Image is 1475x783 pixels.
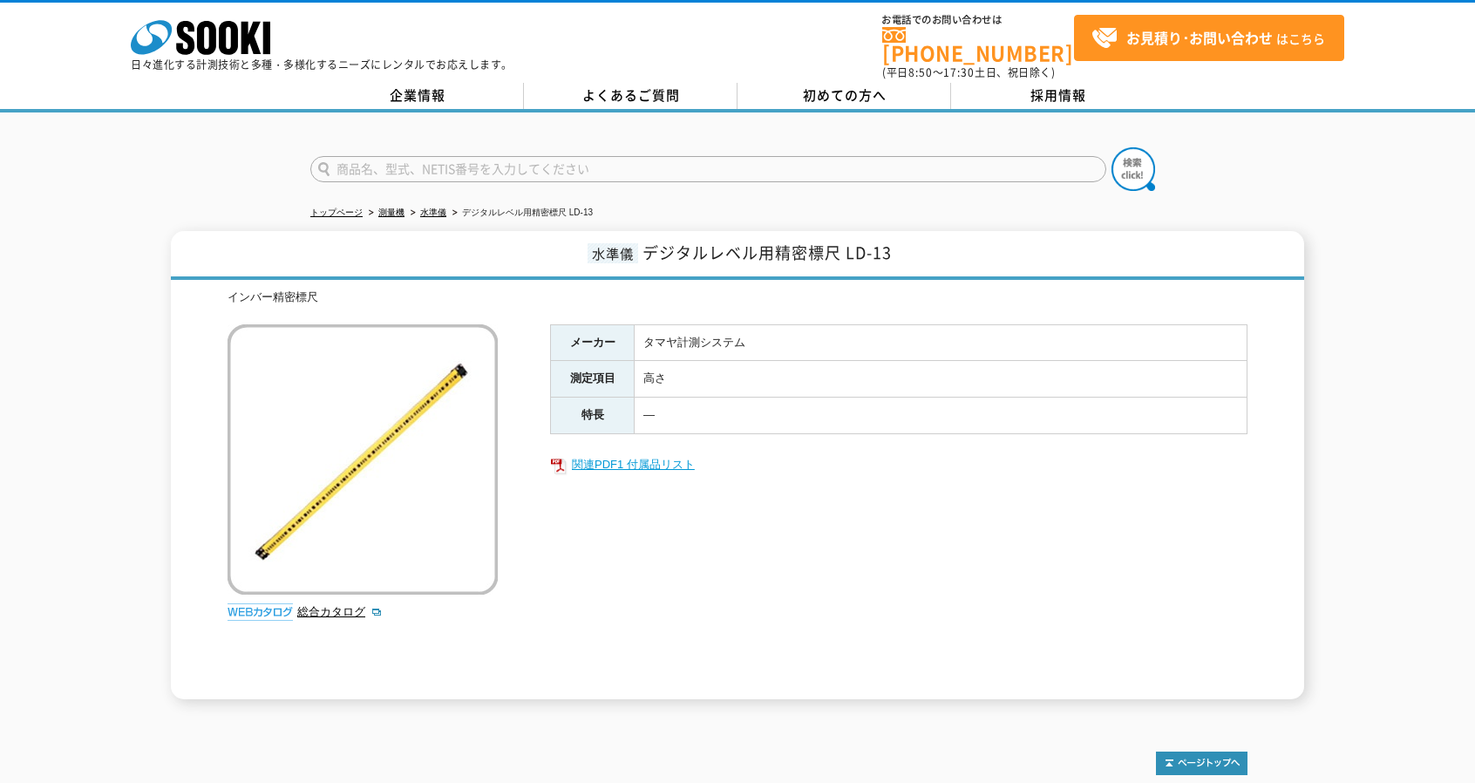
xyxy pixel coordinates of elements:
img: トップページへ [1156,752,1247,775]
a: 総合カタログ [297,605,383,618]
p: 日々進化する計測技術と多種・多様化するニーズにレンタルでお応えします。 [131,59,513,70]
span: 初めての方へ [803,85,887,105]
a: 水準儀 [420,208,446,217]
span: はこちら [1091,25,1325,51]
a: お見積り･お問い合わせはこちら [1074,15,1344,61]
span: (平日 ～ 土日、祝日除く) [882,65,1055,80]
span: お電話でのお問い合わせは [882,15,1074,25]
a: 採用情報 [951,83,1165,109]
a: 関連PDF1 付属品リスト [550,453,1247,476]
span: 水準儀 [588,243,638,263]
div: インバー精密標尺 [228,289,1247,307]
th: 測定項目 [551,361,635,398]
th: 特長 [551,398,635,434]
a: [PHONE_NUMBER] [882,27,1074,63]
span: 8:50 [908,65,933,80]
span: デジタルレベル用精密標尺 LD-13 [642,241,892,264]
input: 商品名、型式、NETIS番号を入力してください [310,156,1106,182]
strong: お見積り･お問い合わせ [1126,27,1273,48]
a: トップページ [310,208,363,217]
span: 17:30 [943,65,975,80]
th: メーカー [551,324,635,361]
li: デジタルレベル用精密標尺 LD-13 [449,204,593,222]
img: デジタルレベル用精密標尺 LD-13 [228,324,498,595]
td: 高さ [635,361,1247,398]
a: 企業情報 [310,83,524,109]
a: よくあるご質問 [524,83,737,109]
a: 初めての方へ [737,83,951,109]
img: btn_search.png [1111,147,1155,191]
img: webカタログ [228,603,293,621]
a: 測量機 [378,208,404,217]
td: ― [635,398,1247,434]
td: タマヤ計測システム [635,324,1247,361]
